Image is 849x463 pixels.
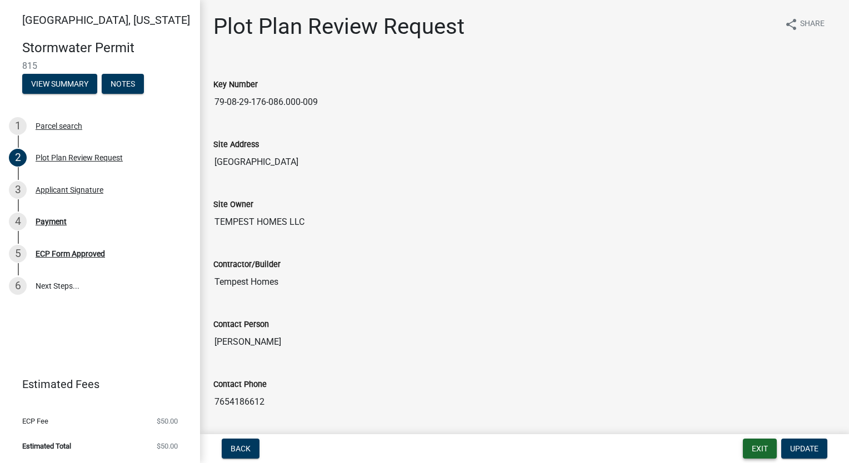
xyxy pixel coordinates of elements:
[157,442,178,450] span: $50.00
[22,40,191,56] h4: Stormwater Permit
[22,61,178,71] span: 815
[22,80,97,89] wm-modal-confirm: Summary
[102,80,144,89] wm-modal-confirm: Notes
[213,261,281,269] label: Contractor/Builder
[781,439,827,459] button: Update
[157,417,178,425] span: $50.00
[231,444,251,453] span: Back
[785,18,798,31] i: share
[102,74,144,94] button: Notes
[9,277,27,295] div: 6
[790,444,818,453] span: Update
[213,201,253,209] label: Site Owner
[22,417,48,425] span: ECP Fee
[213,321,269,329] label: Contact Person
[743,439,777,459] button: Exit
[213,141,259,149] label: Site Address
[213,81,258,89] label: Key Number
[213,13,465,40] h1: Plot Plan Review Request
[36,154,123,162] div: Plot Plan Review Request
[213,381,267,389] label: Contact Phone
[222,439,259,459] button: Back
[9,117,27,135] div: 1
[36,218,67,225] div: Payment
[9,181,27,199] div: 3
[36,250,105,258] div: ECP Form Approved
[36,122,82,130] div: Parcel search
[9,245,27,263] div: 5
[9,149,27,167] div: 2
[9,213,27,230] div: 4
[36,186,103,194] div: Applicant Signature
[22,74,97,94] button: View Summary
[776,13,833,35] button: shareShare
[9,373,182,395] a: Estimated Fees
[800,18,825,31] span: Share
[22,442,71,450] span: Estimated Total
[22,13,190,27] span: [GEOGRAPHIC_DATA], [US_STATE]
